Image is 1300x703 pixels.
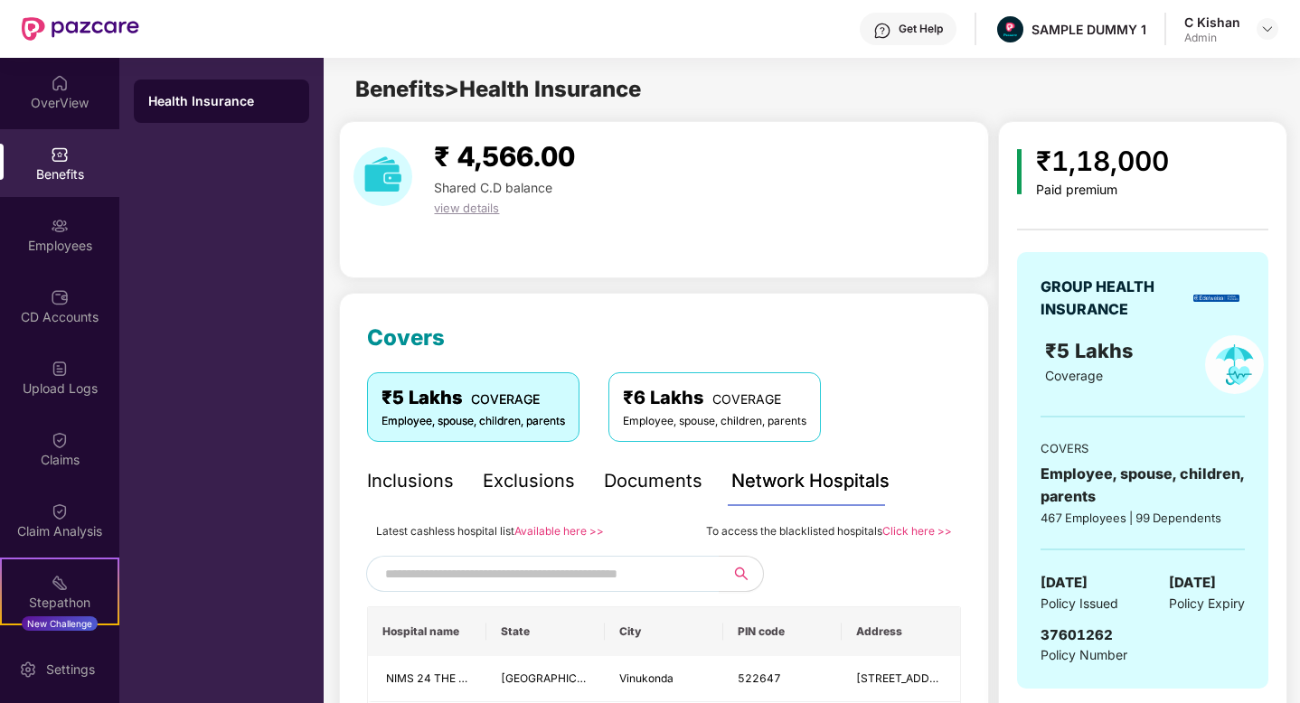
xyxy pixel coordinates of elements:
[1041,463,1245,508] div: Employee, spouse, children, parents
[604,467,702,495] div: Documents
[1184,31,1240,45] div: Admin
[368,656,486,703] td: NIMS 24 THE HI-TECH MULTI SPECIALITY HOSPITAL
[706,524,882,538] span: To access the blacklisted hospitals
[148,92,295,110] div: Health Insurance
[619,671,674,685] span: Vinukonda
[842,607,960,656] th: Address
[376,524,514,538] span: Latest cashless hospital list
[605,607,723,656] th: City
[1041,594,1118,614] span: Policy Issued
[1169,572,1216,594] span: [DATE]
[1045,339,1138,362] span: ₹5 Lakhs
[1045,368,1103,383] span: Coverage
[501,671,614,685] span: [GEOGRAPHIC_DATA]
[353,147,412,206] img: download
[471,391,540,407] span: COVERAGE
[899,22,943,36] div: Get Help
[856,671,965,685] span: [STREET_ADDRESS],
[712,391,781,407] span: COVERAGE
[856,624,946,639] span: Address
[719,556,764,592] button: search
[434,201,499,215] span: view details
[51,431,69,449] img: svg+xml;base64,PHN2ZyBpZD0iQ2xhaW0iIHhtbG5zPSJodHRwOi8vd3d3LnczLm9yZy8yMDAwL3N2ZyIgd2lkdGg9IjIwIi...
[1169,594,1245,614] span: Policy Expiry
[1205,335,1264,394] img: policyIcon
[486,656,605,703] td: Andhra Pradesh
[1260,22,1275,36] img: svg+xml;base64,PHN2ZyBpZD0iRHJvcGRvd24tMzJ4MzIiIHhtbG5zPSJodHRwOi8vd3d3LnczLm9yZy8yMDAwL3N2ZyIgd2...
[486,607,605,656] th: State
[1041,509,1245,527] div: 467 Employees | 99 Dependents
[1193,295,1239,302] img: insurerLogo
[355,76,641,102] span: Benefits > Health Insurance
[623,384,806,412] div: ₹6 Lakhs
[873,22,891,40] img: svg+xml;base64,PHN2ZyBpZD0iSGVscC0zMngzMiIgeG1sbnM9Imh0dHA6Ly93d3cudzMub3JnLzIwMDAvc3ZnIiB3aWR0aD...
[1041,626,1113,643] span: 37601262
[51,360,69,378] img: svg+xml;base64,PHN2ZyBpZD0iVXBsb2FkX0xvZ3MiIGRhdGEtbmFtZT0iVXBsb2FkIExvZ3MiIHhtbG5zPSJodHRwOi8vd3...
[434,140,575,173] span: ₹ 4,566.00
[483,467,575,495] div: Exclusions
[434,180,552,195] span: Shared C.D balance
[1017,149,1022,194] img: icon
[1041,647,1127,662] span: Policy Number
[1041,276,1187,321] div: GROUP HEALTH INSURANCE
[386,671,663,685] span: NIMS 24 THE HI-TECH MULTI SPECIALITY HOSPITAL
[19,661,37,679] img: svg+xml;base64,PHN2ZyBpZD0iU2V0dGluZy0yMHgyMCIgeG1sbnM9Imh0dHA6Ly93d3cudzMub3JnLzIwMDAvc3ZnIiB3aW...
[605,656,723,703] td: Vinukonda
[368,607,486,656] th: Hospital name
[382,624,472,639] span: Hospital name
[723,607,842,656] th: PIN code
[382,413,565,430] div: Employee, spouse, children, parents
[51,217,69,235] img: svg+xml;base64,PHN2ZyBpZD0iRW1wbG95ZWVzIiB4bWxucz0iaHR0cDovL3d3dy53My5vcmcvMjAwMC9zdmciIHdpZHRoPS...
[2,594,118,612] div: Stepathon
[51,288,69,306] img: svg+xml;base64,PHN2ZyBpZD0iQ0RfQWNjb3VudHMiIGRhdGEtbmFtZT0iQ0QgQWNjb3VudHMiIHhtbG5zPSJodHRwOi8vd3...
[1041,572,1088,594] span: [DATE]
[382,384,565,412] div: ₹5 Lakhs
[41,661,100,679] div: Settings
[738,671,781,685] span: 522647
[22,616,98,631] div: New Challenge
[367,324,445,351] span: Covers
[1036,183,1169,198] div: Paid premium
[1184,14,1240,31] div: C Kishan
[997,16,1023,42] img: Pazcare_Alternative_logo-01-01.png
[1041,439,1245,457] div: COVERS
[1036,140,1169,183] div: ₹1,18,000
[842,656,960,703] td: 23-194 PALNAD ROAD,
[51,145,69,164] img: svg+xml;base64,PHN2ZyBpZD0iQmVuZWZpdHMiIHhtbG5zPSJodHRwOi8vd3d3LnczLm9yZy8yMDAwL3N2ZyIgd2lkdGg9Ij...
[22,17,139,41] img: New Pazcare Logo
[719,567,763,581] span: search
[367,467,454,495] div: Inclusions
[1032,21,1146,38] div: SAMPLE DUMMY 1
[623,413,806,430] div: Employee, spouse, children, parents
[51,74,69,92] img: svg+xml;base64,PHN2ZyBpZD0iSG9tZSIgeG1sbnM9Imh0dHA6Ly93d3cudzMub3JnLzIwMDAvc3ZnIiB3aWR0aD0iMjAiIG...
[51,502,69,520] img: svg+xml;base64,PHN2ZyBpZD0iQ2xhaW0iIHhtbG5zPSJodHRwOi8vd3d3LnczLm9yZy8yMDAwL3N2ZyIgd2lkdGg9IjIwIi...
[731,467,890,495] div: Network Hospitals
[51,574,69,592] img: svg+xml;base64,PHN2ZyB4bWxucz0iaHR0cDovL3d3dy53My5vcmcvMjAwMC9zdmciIHdpZHRoPSIyMSIgaGVpZ2h0PSIyMC...
[514,524,604,538] a: Available here >>
[882,524,952,538] a: Click here >>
